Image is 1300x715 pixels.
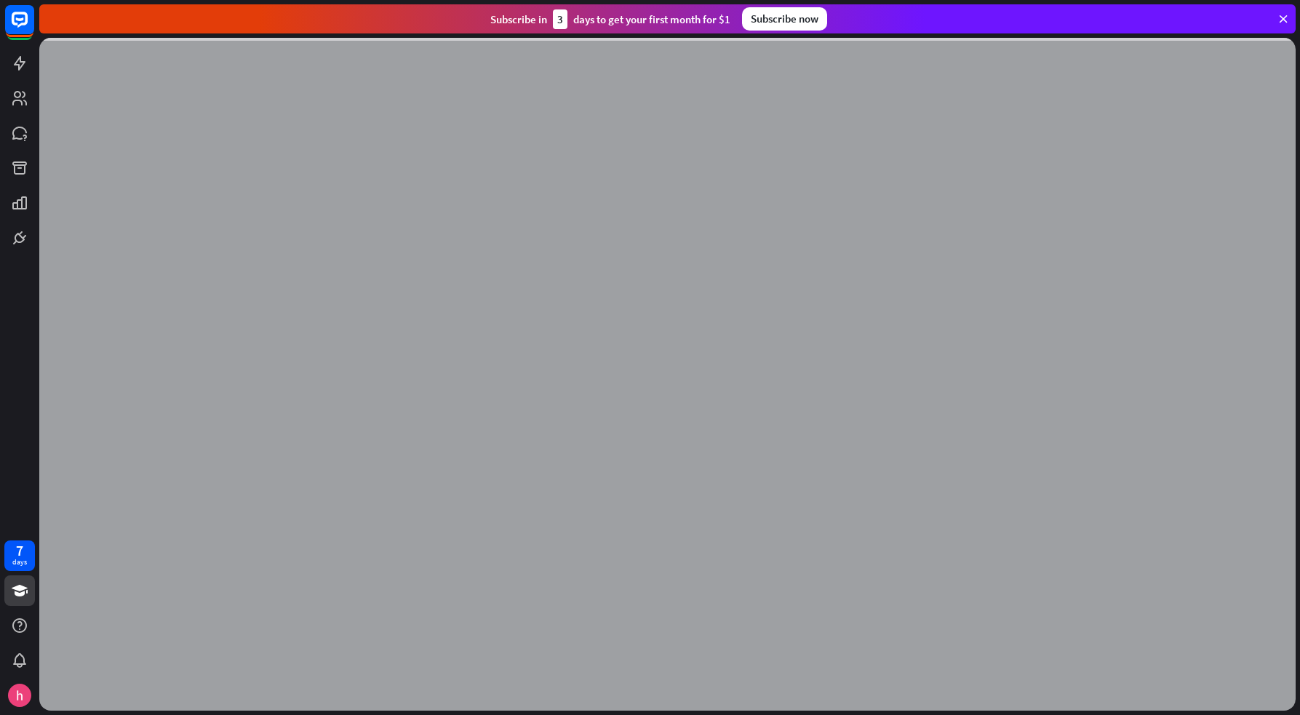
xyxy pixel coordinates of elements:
[490,9,730,29] div: Subscribe in days to get your first month for $1
[16,544,23,557] div: 7
[553,9,567,29] div: 3
[4,540,35,571] a: 7 days
[742,7,827,31] div: Subscribe now
[12,557,27,567] div: days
